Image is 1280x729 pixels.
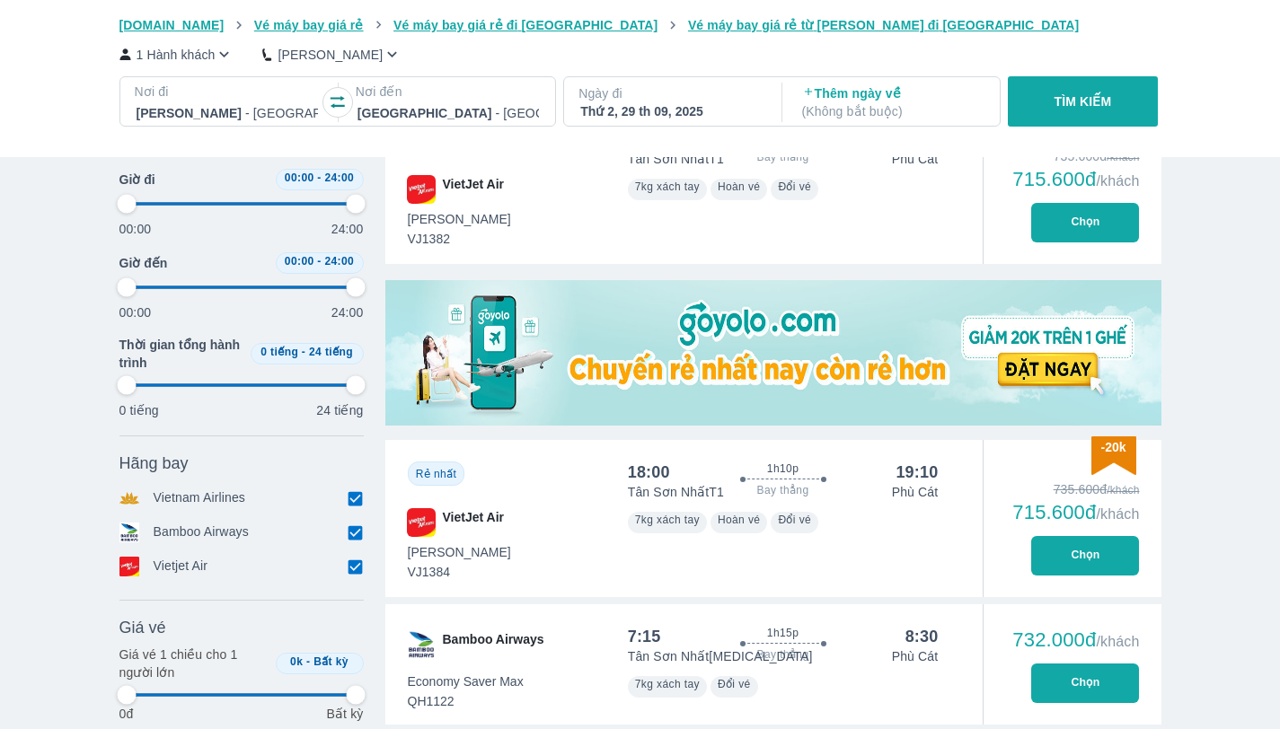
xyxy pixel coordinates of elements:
span: 0 tiếng [260,346,298,358]
p: 00:00 [119,220,152,238]
p: Phù Cát [892,483,939,501]
p: ( Không bắt buộc ) [802,102,984,120]
span: 24 tiếng [309,346,353,358]
p: 00:00 [119,303,152,321]
div: 715.600đ [1012,502,1139,523]
span: Vé máy bay giá rẻ từ [PERSON_NAME] đi [GEOGRAPHIC_DATA] [688,18,1080,32]
div: 715.600đ [1012,169,1139,190]
span: 00:00 [285,171,314,184]
p: Bamboo Airways [154,523,249,542]
img: media-0 [385,280,1161,426]
span: 24:00 [324,255,354,268]
span: QH1122 [408,692,524,710]
p: 24 tiếng [316,401,363,419]
button: Chọn [1031,663,1139,703]
span: /khách [1096,173,1139,189]
span: [PERSON_NAME] [408,210,511,228]
button: [PERSON_NAME] [262,45,402,64]
p: 1 Hành khách [137,46,216,64]
p: 0đ [119,705,134,723]
div: 18:00 [628,461,670,483]
p: Tân Sơn Nhất T1 [628,483,724,501]
span: -20k [1100,440,1126,454]
span: VietJet Air [443,508,504,537]
p: Phù Cát [892,150,939,168]
p: Giá vé 1 chiều cho 1 người lớn [119,646,269,681]
span: VietJet Air [443,175,504,204]
button: 1 Hành khách [119,45,234,64]
span: VJ1382 [408,230,511,248]
p: Thêm ngày về [802,84,984,120]
div: Thứ 2, 29 th 09, 2025 [580,102,762,120]
span: Giờ đi [119,171,155,189]
span: Hoàn vé [718,180,761,193]
img: QH [407,630,436,659]
p: 0 tiếng [119,401,159,419]
span: 24:00 [324,171,354,184]
p: Vietnam Airlines [154,488,246,508]
span: Đổi vé [718,678,751,690]
div: 19:10 [896,461,938,483]
img: VJ [407,175,436,204]
span: /khách [1096,634,1139,649]
span: - [302,346,305,358]
span: VJ1384 [408,563,511,581]
p: TÌM KIẾM [1055,92,1112,110]
span: Đổi vé [778,514,811,526]
img: VJ [407,508,436,537]
button: TÌM KIẾM [1008,76,1158,127]
span: /khách [1096,506,1139,522]
span: - [317,171,321,184]
span: Hoàn vé [718,514,761,526]
p: [PERSON_NAME] [278,46,383,64]
div: 7:15 [628,626,661,647]
span: 0k [290,655,303,668]
span: - [306,655,310,668]
div: 732.000đ [1012,629,1139,651]
p: 24:00 [331,303,364,321]
p: Bất kỳ [326,705,363,723]
div: 735.600đ [1012,480,1139,498]
span: - [317,255,321,268]
span: Rẻ nhất [416,468,456,480]
span: Vé máy bay giá rẻ [254,18,364,32]
span: Giá vé [119,617,166,638]
span: Vé máy bay giá rẻ đi [GEOGRAPHIC_DATA] [393,18,658,32]
span: Bất kỳ [313,655,349,668]
span: [PERSON_NAME] [408,543,511,561]
span: Thời gian tổng hành trình [119,336,243,372]
p: Phù Cát [892,647,939,665]
span: Đổi vé [778,180,811,193]
p: Tân Sơn Nhất [MEDICAL_DATA] [628,647,813,665]
div: 8:30 [905,626,939,647]
img: discount [1091,436,1136,475]
span: 7kg xách tay [635,180,700,193]
p: Ngày đi [578,84,764,102]
span: Giờ đến [119,254,168,272]
span: Hãng bay [119,452,189,474]
span: 1h10p [767,461,799,476]
nav: breadcrumb [119,16,1161,34]
span: 7kg xách tay [635,514,700,526]
span: Economy Saver Max [408,672,524,690]
p: 24:00 [331,220,364,238]
span: 1h15p [767,626,799,640]
span: 7kg xách tay [635,678,700,690]
span: [DOMAIN_NAME] [119,18,225,32]
p: Tân Sơn Nhất T1 [628,150,724,168]
span: 00:00 [285,255,314,268]
p: Nơi đi [135,83,320,101]
p: Vietjet Air [154,557,208,576]
button: Chọn [1031,203,1139,242]
span: Bamboo Airways [443,630,544,659]
button: Chọn [1031,536,1139,575]
p: Nơi đến [356,83,541,101]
